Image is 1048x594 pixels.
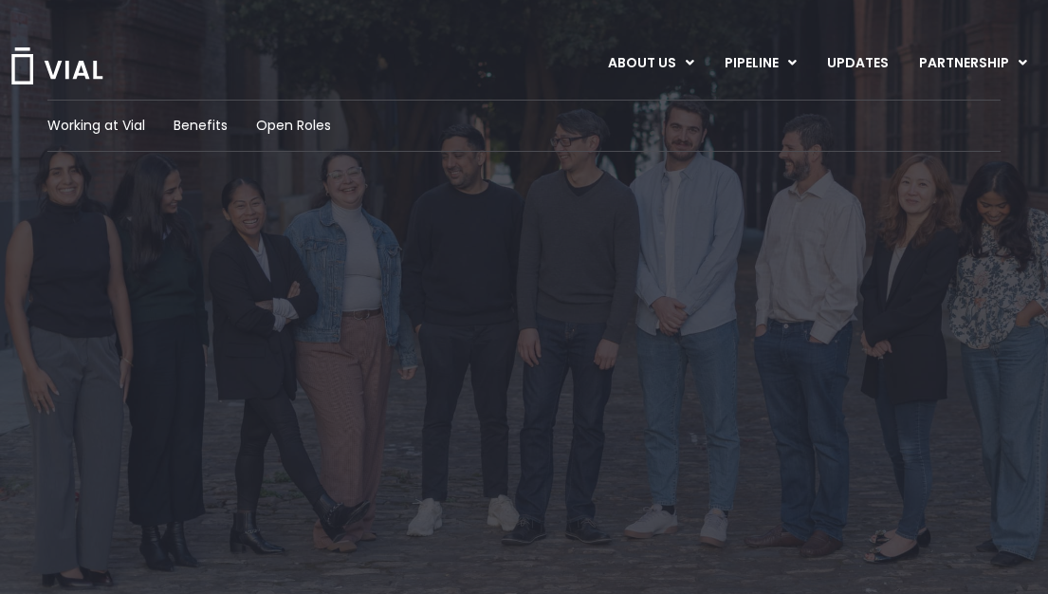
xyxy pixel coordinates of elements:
[174,116,228,136] a: Benefits
[709,47,811,80] a: PIPELINEMenu Toggle
[47,116,145,136] a: Working at Vial
[812,47,903,80] a: UPDATES
[256,116,331,136] a: Open Roles
[904,47,1042,80] a: PARTNERSHIPMenu Toggle
[593,47,708,80] a: ABOUT USMenu Toggle
[9,47,104,84] img: Vial Logo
